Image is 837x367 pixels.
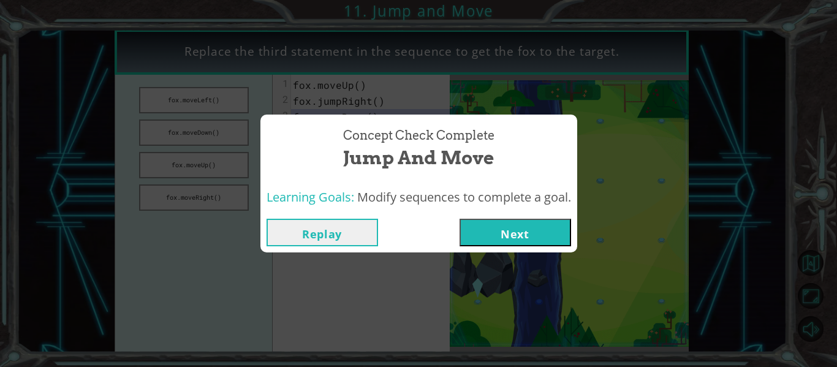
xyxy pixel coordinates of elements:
[460,219,571,246] button: Next
[343,145,494,171] span: Jump and Move
[267,189,354,205] span: Learning Goals:
[267,219,378,246] button: Replay
[343,127,494,145] span: Concept Check Complete
[357,189,571,205] span: Modify sequences to complete a goal.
